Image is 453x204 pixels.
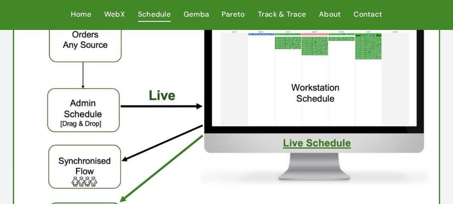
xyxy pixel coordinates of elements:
[71,8,91,21] a: Home
[138,8,171,21] a: Schedule
[104,8,125,21] a: WebX
[138,8,171,21] span: Schedule
[184,8,209,21] span: Gemba
[104,8,125,21] span: WebX
[222,8,245,21] span: Pareto
[71,8,91,21] span: Home
[354,8,382,21] a: Contact
[222,8,245,21] a: Pareto
[319,8,341,21] a: About
[184,8,209,21] a: Gemba
[258,8,306,21] a: Track & Trace
[319,8,341,21] span: About
[258,8,306,21] span: Track & Trace
[354,8,382,21] span: Contact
